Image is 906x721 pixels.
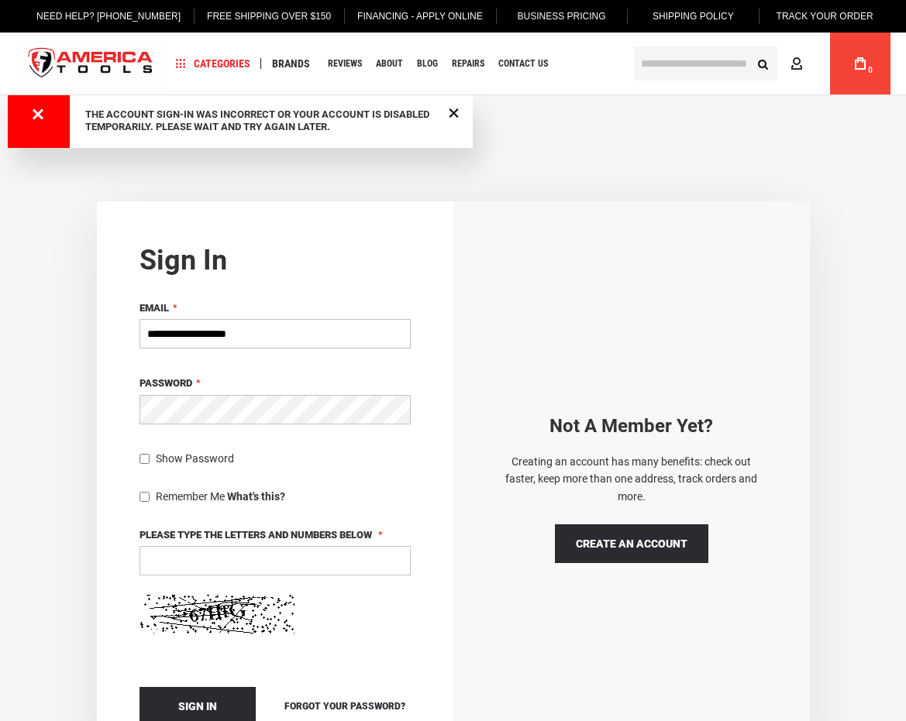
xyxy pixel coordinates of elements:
[265,53,317,74] a: Brands
[328,59,362,68] span: Reviews
[868,66,873,74] span: 0
[156,490,225,503] span: Remember Me
[279,698,411,715] a: Forgot Your Password?
[178,700,217,712] span: Sign In
[140,377,192,389] span: Password
[176,58,250,69] span: Categories
[227,490,285,503] strong: What's this?
[147,647,243,659] span: Reload captcha
[498,59,548,68] span: Contact Us
[321,53,369,74] a: Reviews
[491,53,555,74] a: Contact Us
[846,33,875,94] a: 0
[410,53,445,74] a: Blog
[653,11,734,22] span: Shipping Policy
[369,53,410,74] a: About
[496,453,767,505] p: Creating an account has many benefits: check out faster, keep more than one address, track orders...
[272,58,310,69] span: Brands
[140,595,295,633] img: Please type the letters and numbers below
[85,108,442,132] div: The account sign-in was incorrect or your account is disabled temporarily. Please wait and try ag...
[748,49,777,78] button: Search
[156,452,234,465] span: Show Password
[140,641,250,664] button: Reload captcha
[16,35,166,93] img: America Tools
[445,53,491,74] a: Repairs
[140,302,169,314] span: Email
[140,529,372,541] span: Please type the letters and numbers below
[16,35,166,93] a: store logo
[549,415,713,437] strong: Not a Member yet?
[284,701,405,712] span: Forgot Your Password?
[169,53,257,74] a: Categories
[444,102,463,122] div: Close Message
[555,524,708,563] a: Create an Account
[417,59,438,68] span: Blog
[140,244,227,276] strong: Sign in
[576,537,687,550] span: Create an Account
[376,59,403,68] span: About
[452,59,484,68] span: Repairs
